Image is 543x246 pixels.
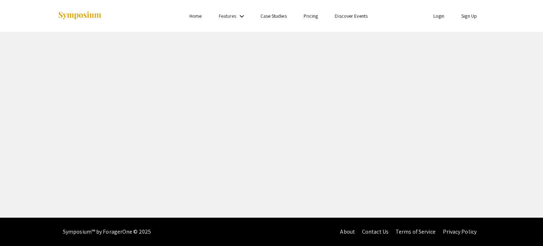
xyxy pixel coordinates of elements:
a: Features [219,13,237,19]
a: Login [433,13,445,19]
a: Home [189,13,202,19]
a: About [340,228,355,235]
a: Contact Us [362,228,389,235]
a: Privacy Policy [443,228,477,235]
mat-icon: Expand Features list [238,12,246,21]
a: Discover Events [335,13,368,19]
a: Terms of Service [396,228,436,235]
a: Sign Up [461,13,477,19]
a: Pricing [304,13,318,19]
a: Case Studies [261,13,287,19]
img: Symposium by ForagerOne [58,11,102,21]
div: Symposium™ by ForagerOne © 2025 [63,218,151,246]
